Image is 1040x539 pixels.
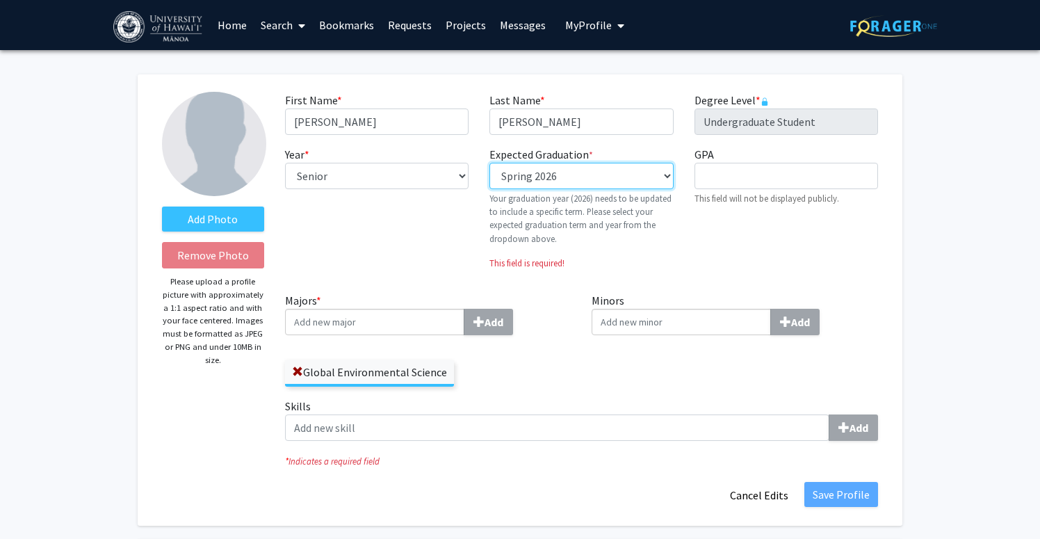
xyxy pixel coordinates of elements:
a: Home [211,1,254,49]
label: Expected Graduation [489,146,593,163]
b: Add [850,421,868,435]
p: Your graduation year (2026) needs to be updated to include a specific term. Please select your ex... [489,192,673,246]
label: GPA [694,146,714,163]
a: Messages [493,1,553,49]
label: Degree Level [694,92,769,108]
input: SkillsAdd [285,415,829,441]
label: Skills [285,398,878,441]
svg: This information is provided and automatically updated by University of Hawaiʻi at Mānoa and is n... [761,97,769,106]
i: Indicates a required field [285,455,878,468]
label: Minors [592,292,878,335]
b: Add [485,315,503,329]
p: This field is required! [489,257,673,270]
button: Remove Photo [162,242,264,268]
button: Save Profile [804,482,878,507]
input: Majors*Add [285,309,464,335]
label: Global Environmental Science [285,360,454,384]
label: Year [285,146,309,163]
label: Majors [285,292,571,335]
input: MinorsAdd [592,309,771,335]
p: Please upload a profile picture with approximately a 1:1 aspect ratio and with your face centered... [162,275,264,367]
a: Projects [439,1,493,49]
button: Minors [770,309,820,335]
label: First Name [285,92,342,108]
a: Requests [381,1,439,49]
img: University of Hawaiʻi at Mānoa Logo [113,11,205,42]
button: Skills [829,415,878,441]
img: Profile Picture [162,92,266,196]
b: Add [791,315,810,329]
a: Bookmarks [312,1,381,49]
span: My Profile [565,18,612,32]
label: AddProfile Picture [162,207,264,232]
button: Majors* [464,309,513,335]
img: ForagerOne Logo [850,15,937,37]
a: Search [254,1,312,49]
small: This field will not be displayed publicly. [694,193,839,204]
iframe: Chat [10,476,59,529]
label: Last Name [489,92,545,108]
button: Cancel Edits [721,482,797,508]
